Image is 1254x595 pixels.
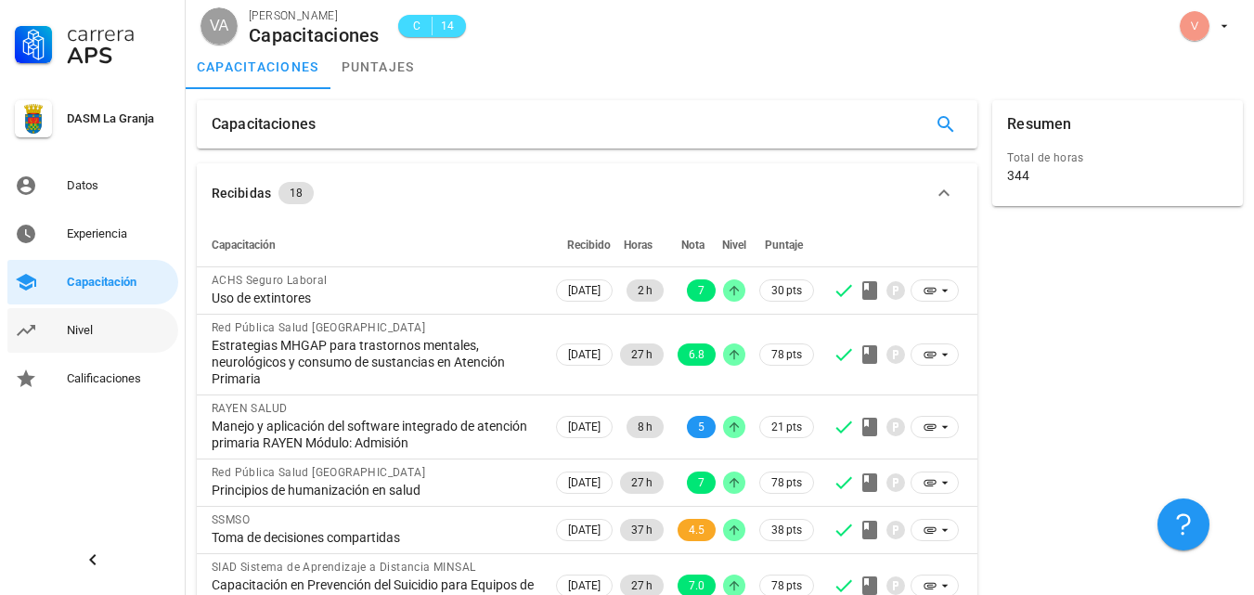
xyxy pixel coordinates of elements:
span: 30 pts [771,281,802,300]
span: SSMSO [212,513,250,526]
span: Recibido [567,239,611,252]
div: Uso de extintores [212,290,537,306]
span: Horas [624,239,653,252]
span: [DATE] [568,472,601,493]
a: Capacitación [7,260,178,304]
button: Recibidas 18 [197,163,977,223]
div: Estrategias MHGAP para trastornos mentales, neurológicos y consumo de sustancias en Atención Prim... [212,337,537,387]
div: Carrera [67,22,171,45]
span: 7 [698,279,705,302]
span: [DATE] [568,280,601,301]
div: [PERSON_NAME] [249,6,380,25]
span: Red Pública Salud [GEOGRAPHIC_DATA] [212,466,425,479]
span: 8 h [638,416,653,438]
div: Total de horas [1007,149,1228,167]
div: DASM La Granja [67,111,171,126]
th: Horas [616,223,667,267]
span: 38 pts [771,521,802,539]
div: Toma de decisiones compartidas [212,529,537,546]
th: Nota [667,223,719,267]
a: puntajes [330,45,426,89]
span: 14 [440,17,455,35]
span: 5 [698,416,705,438]
span: RAYEN SALUD [212,402,287,415]
div: Capacitaciones [249,25,380,45]
span: 78 pts [771,345,802,364]
div: Resumen [1007,100,1071,149]
span: Puntaje [765,239,803,252]
span: ACHS Seguro Laboral [212,274,328,287]
div: Nivel [67,323,171,338]
span: C [409,17,424,35]
span: VA [210,7,228,45]
span: Nota [681,239,705,252]
div: Capacitación [67,275,171,290]
span: 37 h [631,519,653,541]
div: Calificaciones [67,371,171,386]
span: 6.8 [689,343,705,366]
div: Recibidas [212,183,271,203]
a: Experiencia [7,212,178,256]
div: 344 [1007,167,1029,184]
a: Calificaciones [7,356,178,401]
span: 27 h [631,472,653,494]
span: SIAD Sistema de Aprendizaje a Distancia MINSAL [212,561,475,574]
div: avatar [1180,11,1209,41]
span: 78 pts [771,576,802,595]
span: 2 h [638,279,653,302]
span: 18 [290,182,303,204]
div: Manejo y aplicación del software integrado de atención primaria RAYEN Módulo: Admisión [212,418,537,451]
span: 21 pts [771,418,802,436]
th: Capacitación [197,223,552,267]
div: avatar [200,7,238,45]
span: 27 h [631,343,653,366]
span: 78 pts [771,473,802,492]
span: Nivel [722,239,746,252]
span: Capacitación [212,239,276,252]
span: Red Pública Salud [GEOGRAPHIC_DATA] [212,321,425,334]
th: Puntaje [749,223,818,267]
a: capacitaciones [186,45,330,89]
span: 7 [698,472,705,494]
th: Nivel [719,223,749,267]
div: Capacitaciones [212,100,316,149]
div: Experiencia [67,226,171,241]
div: APS [67,45,171,67]
a: Nivel [7,308,178,353]
span: [DATE] [568,417,601,437]
th: Recibido [552,223,616,267]
div: Principios de humanización en salud [212,482,537,498]
div: Datos [67,178,171,193]
a: Datos [7,163,178,208]
span: [DATE] [568,344,601,365]
span: 4.5 [689,519,705,541]
span: [DATE] [568,520,601,540]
